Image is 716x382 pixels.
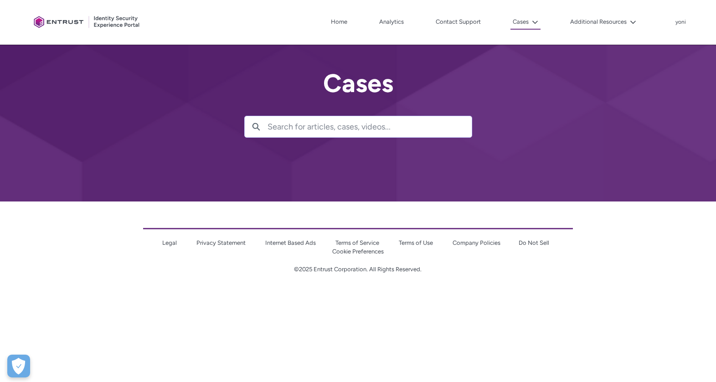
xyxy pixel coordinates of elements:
input: Search for articles, cases, videos... [268,116,472,137]
a: Privacy Statement [196,239,246,246]
a: Contact Support [433,15,483,29]
button: Search [245,116,268,137]
a: Do Not Sell [519,239,549,246]
a: Analytics, opens in new tab [377,15,406,29]
button: Open Preferences [7,355,30,377]
a: Company Policies [453,239,500,246]
h2: Cases [244,69,472,98]
button: Additional Resources [568,15,639,29]
a: Terms of Service [335,239,379,246]
button: User Profile yoni [675,17,686,26]
p: yoni [675,19,686,26]
a: Internet Based Ads [265,239,316,246]
a: Legal [162,239,177,246]
p: ©2025 Entrust Corporation. All Rights Reserved. [143,265,573,274]
a: Cookie Preferences [332,248,384,255]
a: Terms of Use [399,239,433,246]
button: Cases [510,15,541,30]
a: Home [329,15,350,29]
div: Cookie Preferences [7,355,30,377]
